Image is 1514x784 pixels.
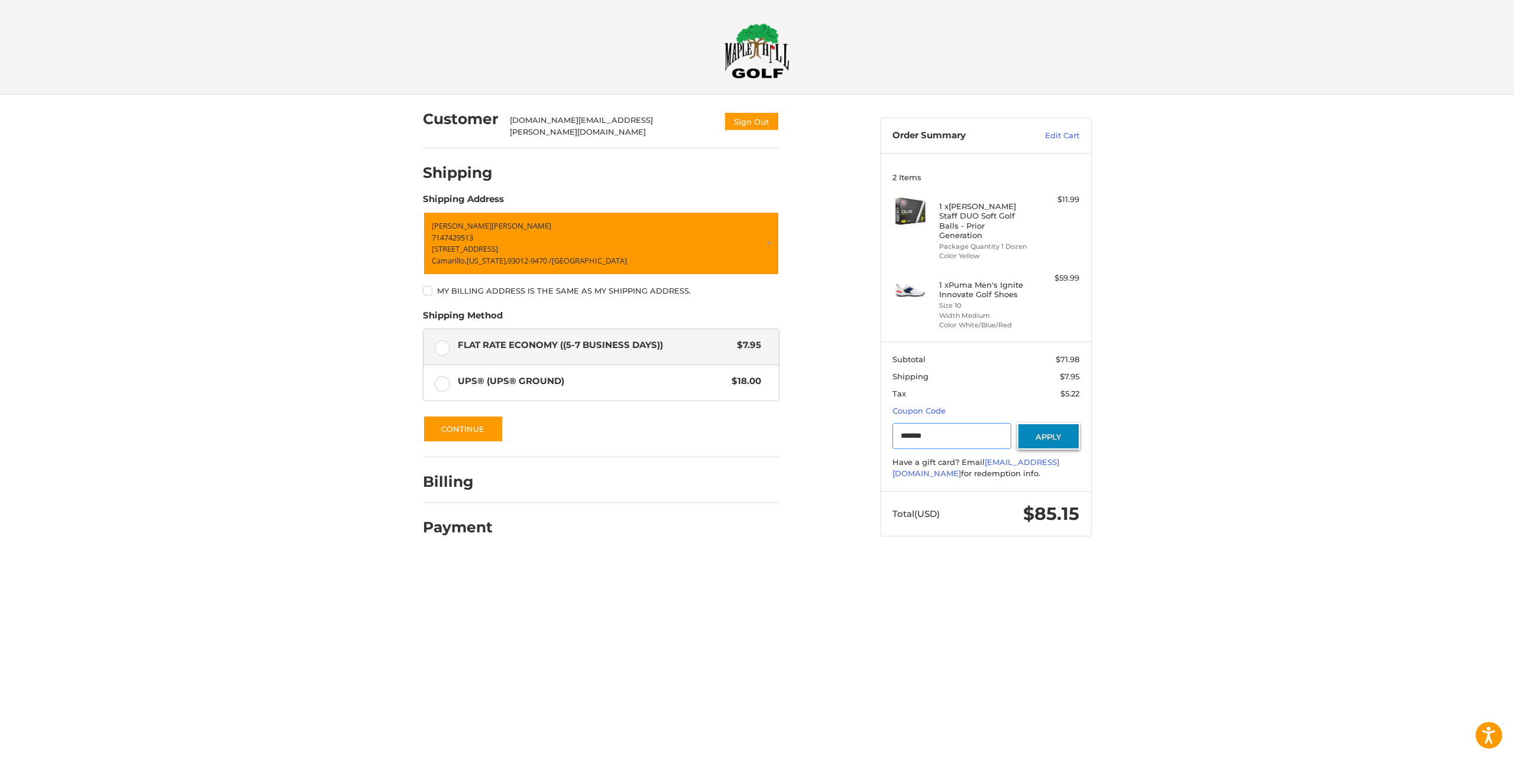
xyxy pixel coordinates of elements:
[432,255,467,266] span: Camarillo,
[892,406,946,415] a: Coupon Code
[1416,752,1514,784] iframe: Google Customer Reviews
[892,354,926,364] span: Subtotal
[1060,389,1079,398] span: $5.22
[939,201,1030,240] h4: 1 x [PERSON_NAME] Staff DUO Soft Golf Balls - Prior Generation
[892,372,929,381] span: Shipping
[1033,272,1079,284] div: $59.99
[423,309,503,328] legend: Shipping Method
[423,473,492,491] h2: Billing
[939,280,1030,300] h4: 1 x Puma Men's Ignite Innovate Golf Shoes
[423,212,779,275] a: Enter or select a different address
[724,112,779,131] button: Sign Out
[458,375,726,388] span: UPS® (UPS® Ground)
[732,339,762,352] span: $7.95
[423,286,779,295] label: My billing address is the same as my shipping address.
[432,243,498,254] span: [STREET_ADDRESS]
[939,301,1030,311] li: Size 10
[939,242,1030,252] li: Package Quantity 1 Dozen
[1056,354,1079,364] span: $71.98
[1020,130,1079,142] a: Edit Cart
[432,220,491,231] span: [PERSON_NAME]
[939,251,1030,261] li: Color Yellow
[892,389,906,398] span: Tax
[1017,423,1080,450] button: Apply
[892,508,940,519] span: Total (USD)
[726,375,762,388] span: $18.00
[892,423,1011,450] input: Gift Certificate or Coupon Code
[423,110,499,128] h2: Customer
[1060,372,1079,381] span: $7.95
[467,255,507,266] span: [US_STATE],
[892,130,1020,142] h3: Order Summary
[423,193,504,212] legend: Shipping Address
[892,457,1079,480] div: Have a gift card? Email for redemption info.
[491,220,551,231] span: [PERSON_NAME]
[939,320,1030,330] li: Color White/Blue/Red
[423,164,493,182] h2: Shipping
[724,23,790,79] img: Maple Hill Golf
[1023,503,1079,525] span: $85.15
[432,232,473,243] span: 7147429513
[1033,194,1079,206] div: $11.99
[939,311,1030,321] li: Width Medium
[507,255,552,266] span: 93012-9470 /
[892,173,1079,182] h3: 2 Items
[458,339,732,352] span: Flat Rate Economy ((5-7 Business Days))
[423,518,493,536] h2: Payment
[552,255,627,266] span: [GEOGRAPHIC_DATA]
[510,115,712,138] div: [DOMAIN_NAME][EMAIL_ADDRESS][PERSON_NAME][DOMAIN_NAME]
[423,415,503,443] button: Continue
